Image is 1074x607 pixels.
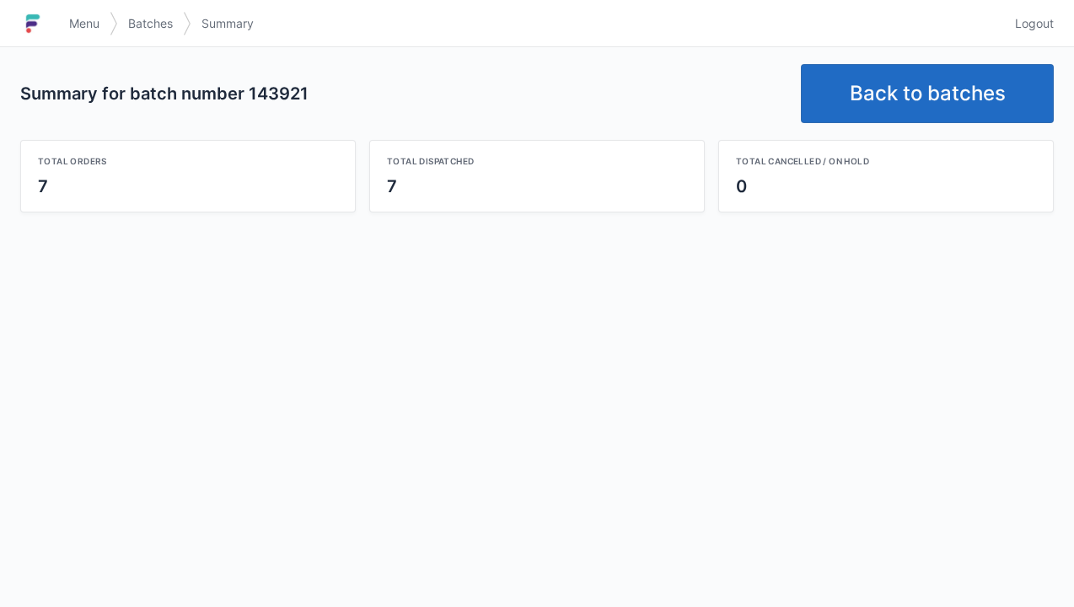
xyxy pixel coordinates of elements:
span: Summary [201,15,254,32]
a: Logout [1005,8,1054,39]
div: Total dispatched [387,154,687,168]
a: Back to batches [801,64,1054,123]
h2: Summary for batch number 143921 [20,82,787,105]
img: svg> [183,3,191,44]
a: Batches [118,8,183,39]
div: Total cancelled / on hold [736,154,1036,168]
div: Total orders [38,154,338,168]
div: 0 [736,175,1036,198]
a: Summary [191,8,264,39]
span: Logout [1015,15,1054,32]
div: 7 [38,175,338,198]
img: logo-small.jpg [20,10,46,37]
img: svg> [110,3,118,44]
span: Menu [69,15,99,32]
span: Batches [128,15,173,32]
div: 7 [387,175,687,198]
a: Menu [59,8,110,39]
